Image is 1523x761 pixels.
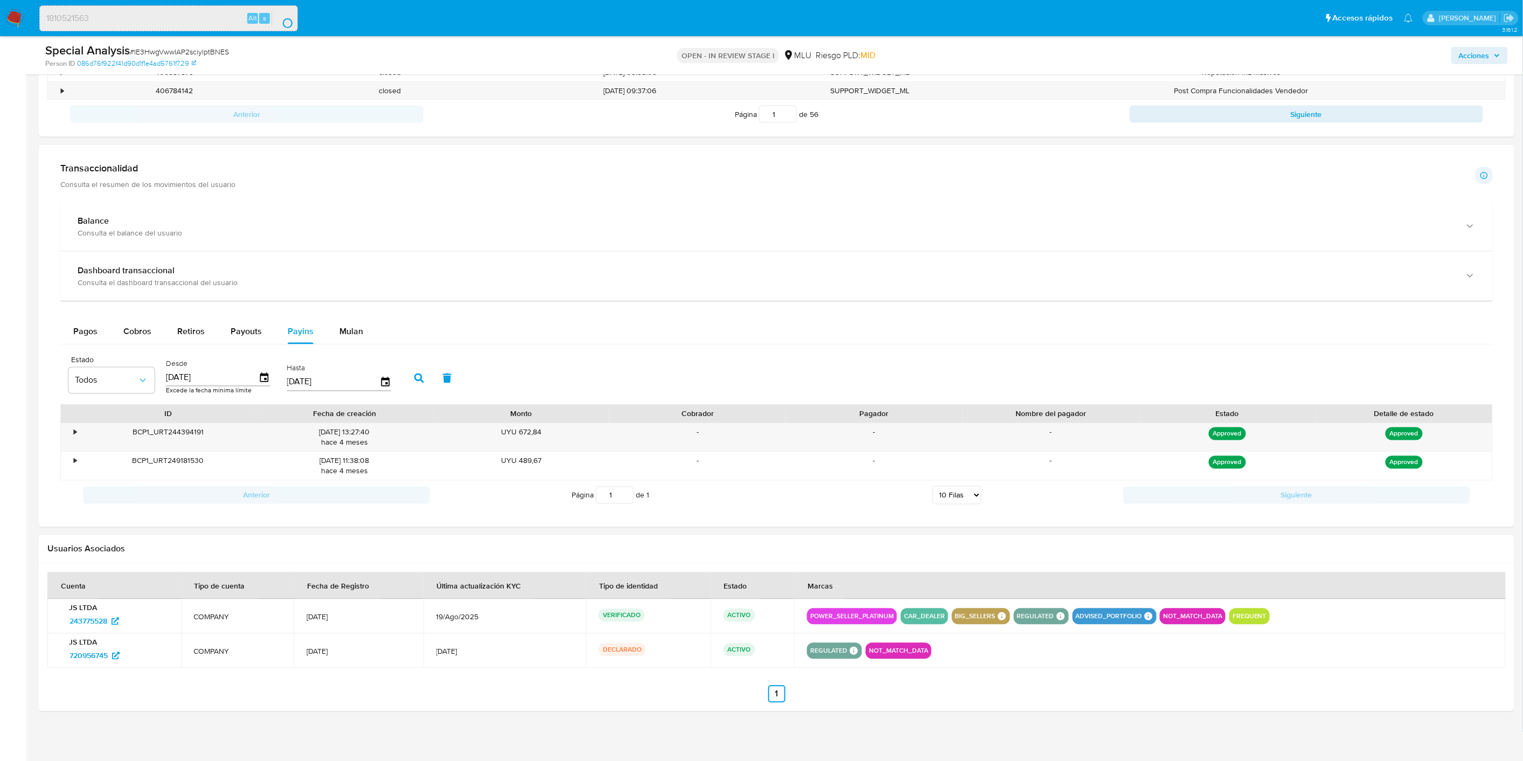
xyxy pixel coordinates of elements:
[47,544,1506,555] h2: Usuarios Asociados
[1439,13,1500,23] p: gregorio.negri@mercadolibre.com
[860,49,875,61] span: MID
[735,106,818,123] span: Página de
[263,13,266,23] span: s
[1504,12,1515,24] a: Salir
[272,11,294,26] button: search-icon
[282,82,498,100] div: closed
[45,59,75,68] b: Person ID
[1459,47,1490,64] span: Acciones
[677,48,779,63] p: OPEN - IN REVIEW STAGE I
[61,86,64,96] div: •
[70,106,423,123] button: Anterior
[497,82,762,100] div: [DATE] 09:37:06
[816,50,875,61] span: Riesgo PLD:
[783,50,811,61] div: MLU
[1333,12,1393,24] span: Accesos rápidos
[40,11,297,25] input: Buscar usuario o caso...
[67,82,282,100] div: 406784142
[1451,47,1508,64] button: Acciones
[978,82,1505,100] div: Post Compra Funcionalidades Vendedor
[763,82,978,100] div: SUPPORT_WIDGET_ML
[1404,13,1413,23] a: Notificaciones
[810,109,818,120] span: 56
[77,59,196,68] a: 086d76f922f41d90d1f1e4ad5761f729
[1502,25,1518,34] span: 3.161.2
[45,41,130,59] b: Special Analysis
[130,46,229,57] span: # IE3HwgVwwIAP2sciylptBNES
[1130,106,1483,123] button: Siguiente
[248,13,257,23] span: Alt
